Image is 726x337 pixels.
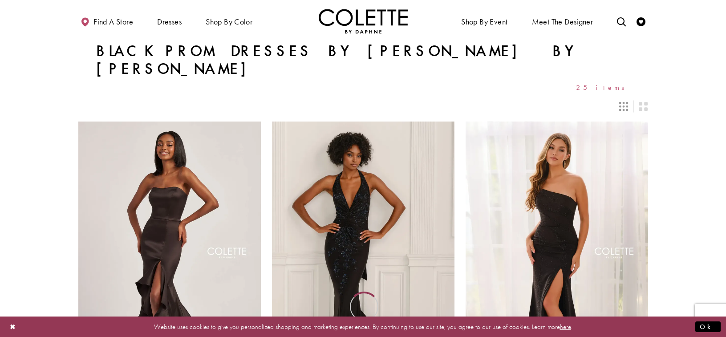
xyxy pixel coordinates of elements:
p: Website uses cookies to give you personalized shopping and marketing experiences. By continuing t... [64,321,662,333]
span: Dresses [157,17,182,26]
span: 25 items [576,84,630,91]
a: Check Wishlist [634,9,648,33]
a: Meet the designer [530,9,596,33]
span: Find a store [93,17,133,26]
span: Switch layout to 3 columns [619,102,628,111]
img: Colette by Daphne [319,9,408,33]
a: Find a store [78,9,135,33]
span: Shop By Event [461,17,507,26]
div: Layout Controls [73,97,653,116]
a: Toggle search [615,9,628,33]
span: Shop by color [203,9,255,33]
button: Submit Dialog [695,321,721,332]
button: Close Dialog [5,319,20,334]
h1: Black Prom Dresses by [PERSON_NAME] by [PERSON_NAME] [96,42,630,78]
span: Shop By Event [459,9,510,33]
a: Visit Home Page [319,9,408,33]
span: Switch layout to 2 columns [639,102,648,111]
span: Dresses [155,9,184,33]
span: Meet the designer [532,17,593,26]
a: here [560,322,571,331]
span: Shop by color [206,17,252,26]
